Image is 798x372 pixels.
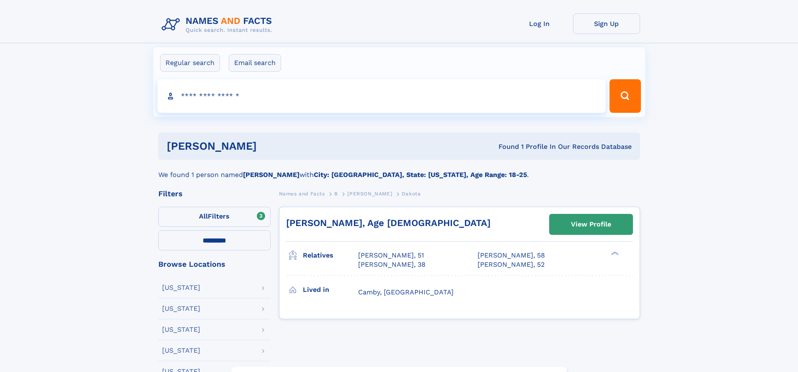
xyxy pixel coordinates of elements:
[158,160,640,180] div: We found 1 person named with .
[506,13,573,34] a: Log In
[573,13,640,34] a: Sign Up
[229,54,281,72] label: Email search
[609,251,619,256] div: ❯
[167,141,378,151] h1: [PERSON_NAME]
[347,191,392,197] span: [PERSON_NAME]
[160,54,220,72] label: Regular search
[347,188,392,199] a: [PERSON_NAME]
[303,248,358,263] h3: Relatives
[162,347,200,354] div: [US_STATE]
[358,251,424,260] a: [PERSON_NAME], 51
[162,305,200,312] div: [US_STATE]
[334,191,338,197] span: B
[303,283,358,297] h3: Lived in
[158,207,271,227] label: Filters
[550,214,633,234] a: View Profile
[377,142,632,151] div: Found 1 Profile In Our Records Database
[609,79,640,113] button: Search Button
[571,215,611,234] div: View Profile
[286,218,491,228] a: [PERSON_NAME], Age [DEMOGRAPHIC_DATA]
[358,260,426,269] a: [PERSON_NAME], 38
[314,171,527,179] b: City: [GEOGRAPHIC_DATA], State: [US_STATE], Age Range: 18-25
[158,260,271,268] div: Browse Locations
[158,190,271,198] div: Filters
[279,188,325,199] a: Names and Facts
[478,251,545,260] a: [PERSON_NAME], 58
[158,79,606,113] input: search input
[334,188,338,199] a: B
[478,260,545,269] a: [PERSON_NAME], 52
[243,171,300,179] b: [PERSON_NAME]
[162,284,200,291] div: [US_STATE]
[358,288,454,296] span: Camby, [GEOGRAPHIC_DATA]
[199,212,208,220] span: All
[158,13,279,36] img: Logo Names and Facts
[162,326,200,333] div: [US_STATE]
[402,191,421,197] span: Dakota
